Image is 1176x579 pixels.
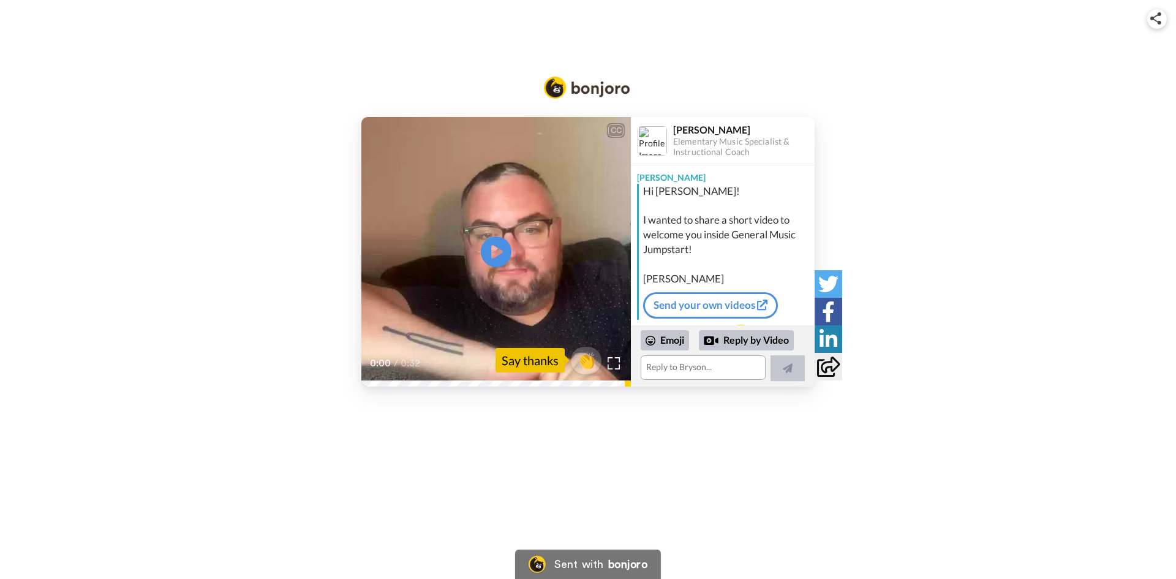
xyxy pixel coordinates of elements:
span: / [394,356,398,371]
a: Send your own videos [643,292,778,318]
div: Hi [PERSON_NAME]! I wanted to share a short video to welcome you inside General Music Jumpstart! ... [643,184,812,287]
img: message.svg [696,325,750,349]
button: 👏 [571,347,601,374]
div: Reply by Video [699,330,794,351]
div: Say thanks [496,348,565,373]
img: Full screen [608,357,620,369]
div: CC [608,124,624,137]
span: 👏 [571,350,601,370]
span: 0:00 [370,356,391,371]
div: Emoji [641,330,689,350]
div: Reply by Video [704,333,718,348]
img: Bonjoro Logo [544,77,630,99]
div: Send [PERSON_NAME] a reply. [631,325,815,369]
span: 0:32 [401,356,422,371]
img: ic_share.svg [1150,12,1161,25]
img: Profile Image [638,126,667,156]
div: Elementary Music Specialist & Instructional Coach [673,137,814,157]
div: [PERSON_NAME] [631,165,815,184]
div: [PERSON_NAME] [673,124,814,135]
